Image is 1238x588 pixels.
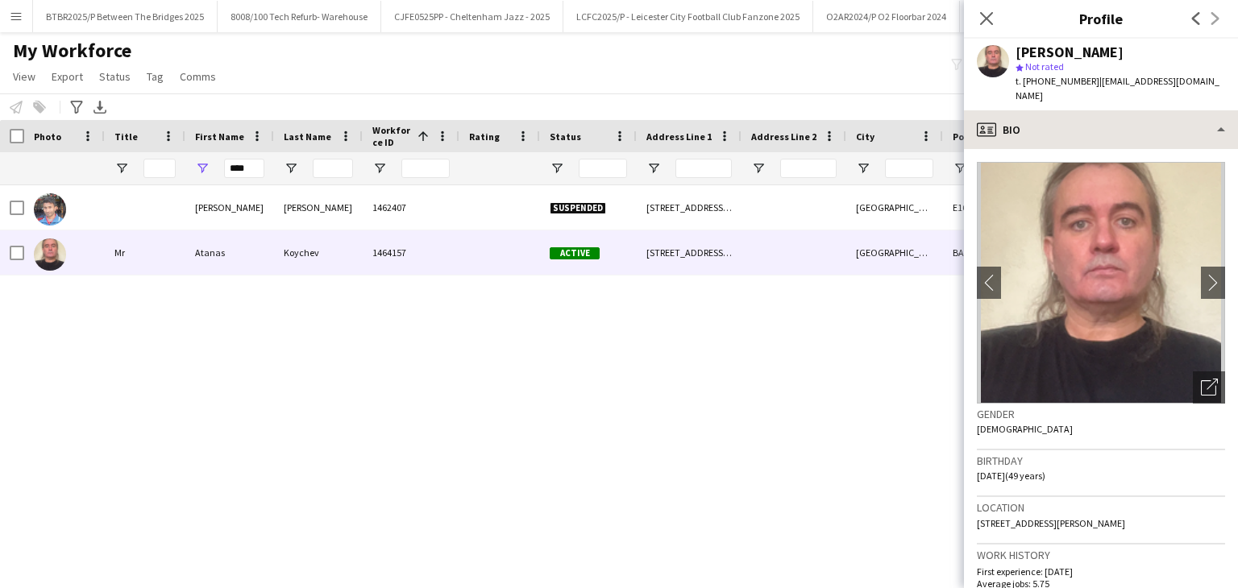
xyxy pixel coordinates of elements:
[114,130,138,143] span: Title
[953,130,999,143] span: Post Code
[313,159,353,178] input: Last Name Filter Input
[943,230,1040,275] div: BA6 8ET
[953,161,967,176] button: Open Filter Menu
[964,110,1238,149] div: Bio
[977,500,1225,515] h3: Location
[977,162,1225,404] img: Crew avatar or photo
[813,1,960,32] button: O2AR2024/P O2 Floorbar 2024
[637,230,742,275] div: [STREET_ADDRESS][PERSON_NAME]
[943,185,1040,230] div: E16 3QD
[977,470,1045,482] span: [DATE] (49 years)
[977,453,1225,468] h3: Birthday
[550,161,564,176] button: Open Filter Menu
[977,565,1225,578] p: First experience: [DATE]
[67,97,86,117] app-action-btn: Advanced filters
[646,130,712,143] span: Address Line 1
[180,69,216,84] span: Comms
[977,548,1225,562] h3: Work history
[140,66,170,87] a: Tag
[195,161,210,176] button: Open Filter Menu
[646,161,661,176] button: Open Filter Menu
[13,39,131,63] span: My Workforce
[977,423,1073,435] span: [DEMOGRAPHIC_DATA]
[173,66,222,87] a: Comms
[34,238,66,271] img: Atanas Koychev
[218,1,381,32] button: 8008/100 Tech Refurb- Warehouse
[147,69,164,84] span: Tag
[469,130,500,143] span: Rating
[224,159,264,178] input: First Name Filter Input
[675,159,732,178] input: Address Line 1 Filter Input
[99,69,131,84] span: Status
[751,161,766,176] button: Open Filter Menu
[856,161,870,176] button: Open Filter Menu
[114,161,129,176] button: Open Filter Menu
[372,161,387,176] button: Open Filter Menu
[143,159,176,178] input: Title Filter Input
[960,1,1108,32] button: O2AR2025/P O2 Floor Bar FY26
[637,185,742,230] div: [STREET_ADDRESS][PERSON_NAME]
[563,1,813,32] button: LCFC2025/P - Leicester City Football Club Fanzone 2025
[1016,75,1099,87] span: t. [PHONE_NUMBER]
[381,1,563,32] button: CJFE0525PP - Cheltenham Jazz - 2025
[363,185,459,230] div: 1462407
[964,8,1238,29] h3: Profile
[34,130,61,143] span: Photo
[284,130,331,143] span: Last Name
[274,230,363,275] div: Koychev
[977,517,1125,529] span: [STREET_ADDRESS][PERSON_NAME]
[52,69,83,84] span: Export
[93,66,137,87] a: Status
[1025,60,1064,72] span: Not rated
[550,247,600,259] span: Active
[105,230,185,275] div: Mr
[751,130,816,143] span: Address Line 2
[33,1,218,32] button: BTBR2025/P Between The Bridges 2025
[846,185,943,230] div: [GEOGRAPHIC_DATA]
[1016,45,1124,60] div: [PERSON_NAME]
[185,185,274,230] div: [PERSON_NAME]
[977,407,1225,421] h3: Gender
[6,66,42,87] a: View
[550,130,581,143] span: Status
[274,185,363,230] div: [PERSON_NAME]
[856,130,874,143] span: City
[780,159,837,178] input: Address Line 2 Filter Input
[401,159,450,178] input: Workforce ID Filter Input
[363,230,459,275] div: 1464157
[1016,75,1219,101] span: | [EMAIL_ADDRESS][DOMAIN_NAME]
[550,202,606,214] span: Suspended
[885,159,933,178] input: City Filter Input
[284,161,298,176] button: Open Filter Menu
[579,159,627,178] input: Status Filter Input
[13,69,35,84] span: View
[90,97,110,117] app-action-btn: Export XLSX
[846,230,943,275] div: [GEOGRAPHIC_DATA]
[45,66,89,87] a: Export
[34,193,66,226] img: ATANU ROY
[372,124,411,148] span: Workforce ID
[195,130,244,143] span: First Name
[1193,371,1225,404] div: Open photos pop-in
[185,230,274,275] div: Atanas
